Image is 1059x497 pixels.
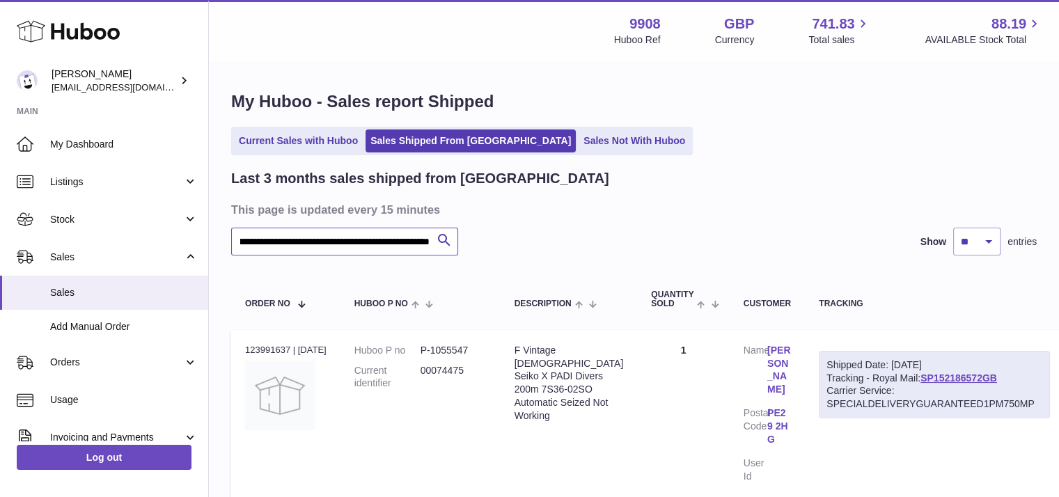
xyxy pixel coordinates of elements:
a: Sales Shipped From [GEOGRAPHIC_DATA] [366,129,576,152]
span: Order No [245,299,290,308]
div: F Vintage [DEMOGRAPHIC_DATA] Seiko X PADI Divers 200m 7S36-02SO Automatic Seized Not Working [515,344,624,423]
dt: User Id [744,457,767,483]
div: Huboo Ref [614,33,661,47]
span: Add Manual Order [50,320,198,333]
strong: GBP [724,15,754,33]
span: 741.83 [812,15,854,33]
dt: Name [744,344,767,400]
dd: 00074475 [421,364,487,390]
span: Huboo P no [354,299,408,308]
span: Listings [50,175,183,189]
strong: 9908 [629,15,661,33]
a: 741.83 Total sales [808,15,870,47]
div: Tracking [819,299,1049,308]
span: Usage [50,393,198,407]
span: Orders [50,356,183,369]
a: [PERSON_NAME] [767,344,791,397]
span: Stock [50,213,183,226]
div: Shipped Date: [DATE] [826,358,1042,372]
a: 88.19 AVAILABLE Stock Total [925,15,1042,47]
dt: Huboo P no [354,344,421,357]
dt: Current identifier [354,364,421,390]
div: [PERSON_NAME] [52,68,177,94]
span: AVAILABLE Stock Total [925,33,1042,47]
div: Tracking - Royal Mail: [819,351,1049,419]
span: 88.19 [991,15,1026,33]
span: My Dashboard [50,138,198,151]
span: Description [515,299,572,308]
div: Customer [744,299,791,308]
a: SP152186572GB [920,372,997,384]
span: entries [1007,235,1037,248]
a: Log out [17,445,191,470]
img: tbcollectables@hotmail.co.uk [17,70,38,91]
div: Carrier Service: SPECIALDELIVERYGUARANTEED1PM750MP [826,384,1042,411]
label: Show [920,235,946,248]
h3: This page is updated every 15 minutes [231,202,1033,217]
span: [EMAIL_ADDRESS][DOMAIN_NAME] [52,81,205,93]
a: Current Sales with Huboo [234,129,363,152]
span: Sales [50,286,198,299]
span: Invoicing and Payments [50,431,183,444]
a: Sales Not With Huboo [579,129,690,152]
span: Quantity Sold [651,290,693,308]
a: PE29 2HG [767,407,791,446]
img: no-photo.jpg [245,361,315,430]
div: Currency [715,33,755,47]
dt: Postal Code [744,407,767,450]
span: Total sales [808,33,870,47]
div: 123991637 | [DATE] [245,344,327,356]
h2: Last 3 months sales shipped from [GEOGRAPHIC_DATA] [231,169,609,188]
dd: P-1055547 [421,344,487,357]
span: Sales [50,251,183,264]
h1: My Huboo - Sales report Shipped [231,90,1037,113]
